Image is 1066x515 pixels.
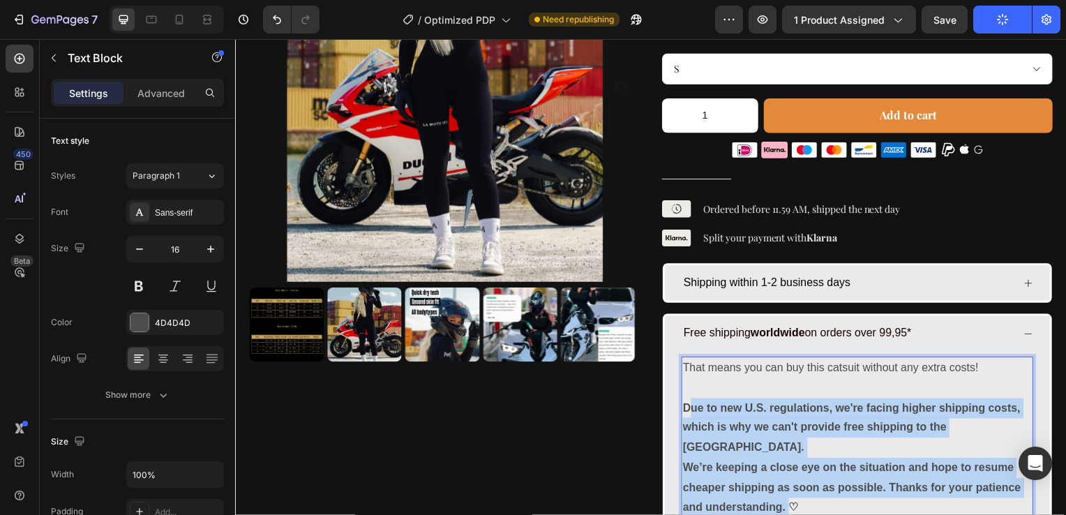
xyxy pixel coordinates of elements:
div: 450 [13,149,33,160]
input: quantity [430,60,527,95]
button: 1 product assigned [782,6,916,33]
button: 7 [6,6,104,33]
div: Align [51,350,90,368]
span: Free shipping on orders over 99,95* [451,290,681,302]
button: Add to cart [532,60,823,95]
div: Beta [10,255,33,267]
div: Font [51,206,68,218]
div: Rich Text Editor. Editing area: main [449,320,804,484]
span: 1 product assigned [794,13,885,27]
button: Save [922,6,968,33]
strong: Klarna [576,194,606,207]
span: Optimized PDP [424,13,495,27]
button: Paragraph 1 [126,163,224,188]
span: Save [933,14,956,26]
button: Show more [51,382,224,408]
span: / [418,13,421,27]
div: Undo/Redo [263,6,320,33]
strong: We’re keeping a close eye on the situation and hope to resume cheaper shipping as soon as possibl... [451,426,791,478]
iframe: Design area [235,39,1066,515]
div: Show more [105,388,170,402]
p: 7 [91,11,98,28]
div: Color [51,316,73,329]
p: Split your payment with [472,192,675,209]
span: Paragraph 1 [133,170,180,182]
input: Auto [127,462,223,487]
div: Size [51,433,88,451]
strong: Due to new U.S. regulations, we're facing higher shipping costs, which is why we can't provide fr... [451,366,790,418]
div: Size [51,239,88,258]
img: gempages_578741210387055335-e60d910c-1907-4d90-81ff-d733eb3559d5.svg [430,157,459,186]
strong: worldwide [519,290,573,302]
img: gempages_578741210387055335-5969253a-04b4-4175-965d-cefbeac58afb.svg [430,186,459,216]
p: Settings [69,86,108,100]
div: Styles [51,170,75,182]
div: Add to cart [649,67,707,87]
span: Need republishing [543,13,614,26]
div: 4D4D4D [155,317,220,329]
div: Text style [51,135,89,147]
p: That means you can buy this catsuit without any extra costs! [451,322,802,482]
p: Ordered before 11.59 AM, shipped the next day [472,163,675,180]
p: Text Block [68,50,186,66]
div: Sans-serif [155,207,220,219]
div: Open Intercom Messenger [1019,447,1052,480]
span: Shipping within 1-2 business days [451,239,620,251]
div: Width [51,468,74,481]
button: Carousel Next Arrow [380,40,396,57]
p: Advanced [137,86,185,100]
